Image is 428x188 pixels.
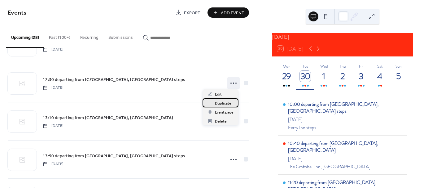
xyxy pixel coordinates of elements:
button: Sun5 [389,60,408,90]
button: Add Event [207,7,249,18]
button: Upcoming (28) [6,25,44,48]
div: Sun [391,63,406,69]
a: The Crabshell Inn, [GEOGRAPHIC_DATA] [288,163,402,170]
span: [DATE] [43,123,63,129]
div: 4 [374,71,386,82]
div: 2 [337,71,348,82]
span: [DATE] [43,47,63,52]
div: [DATE] [288,116,402,123]
div: Wed [317,63,331,69]
div: Sat [372,63,387,69]
span: Duplicate [215,100,231,107]
button: Recurring [75,25,103,47]
span: [DATE] [43,161,63,167]
div: 30 [300,71,311,82]
button: Mon29 [277,60,296,90]
span: 13:50 departing from [GEOGRAPHIC_DATA], [GEOGRAPHIC_DATA] steps [43,153,185,159]
div: [DATE] [288,155,402,162]
span: 13:10 departing from [GEOGRAPHIC_DATA], [GEOGRAPHIC_DATA] [43,115,173,121]
button: Thu2 [333,60,352,90]
button: Fri3 [352,60,370,90]
div: Fri [354,63,369,69]
span: Add Event [221,10,244,16]
a: Export [171,7,205,18]
div: 1 [318,71,330,82]
button: Submissions [103,25,138,47]
a: 13:10 departing from [GEOGRAPHIC_DATA], [GEOGRAPHIC_DATA] [43,114,173,121]
button: Tue30 [296,60,314,90]
a: 13:50 departing from [GEOGRAPHIC_DATA], [GEOGRAPHIC_DATA] steps [43,152,185,159]
span: Delete [215,118,227,125]
div: Mon [279,63,294,69]
div: 10:00 departing from [GEOGRAPHIC_DATA], [GEOGRAPHIC_DATA] steps [288,101,402,114]
span: Edit [215,91,222,98]
div: 5 [393,71,404,82]
button: Past (100+) [44,25,75,47]
div: Thu [335,63,350,69]
button: Wed1 [315,60,333,90]
div: 3 [356,71,367,82]
div: Tue [298,63,312,69]
span: [DATE] [43,85,63,91]
span: 12:30 departing from [GEOGRAPHIC_DATA], [GEOGRAPHIC_DATA] steps [43,77,185,83]
span: Export [184,10,200,16]
span: Events [8,7,27,19]
a: Ferry Inn steps [288,124,402,131]
a: 12:30 departing from [GEOGRAPHIC_DATA], [GEOGRAPHIC_DATA] steps [43,76,185,83]
div: 10:40 departing from [GEOGRAPHIC_DATA], [GEOGRAPHIC_DATA] [288,140,402,154]
span: Event page [215,109,234,116]
div: 29 [281,71,292,82]
button: Sat4 [370,60,389,90]
div: [DATE] [272,33,413,41]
